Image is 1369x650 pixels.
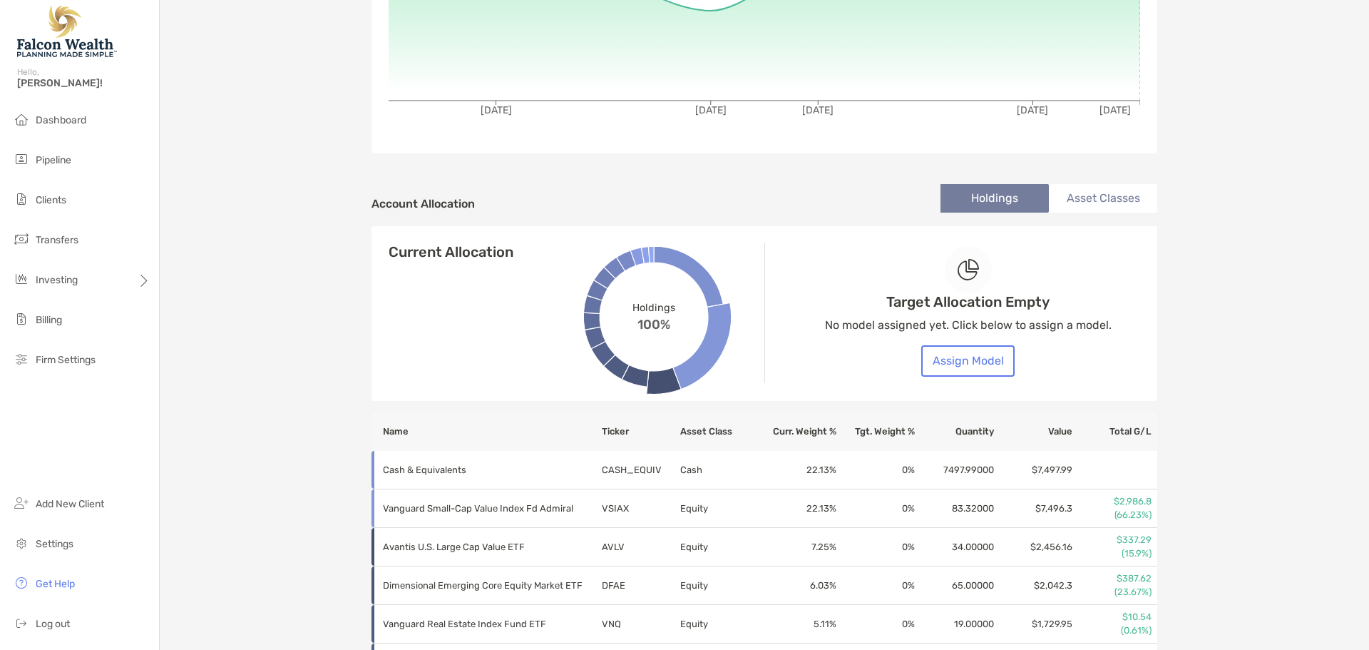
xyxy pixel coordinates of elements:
[837,489,916,528] td: 0 %
[916,489,994,528] td: 83.32000
[995,412,1073,451] th: Value
[36,234,78,246] span: Transfers
[601,412,680,451] th: Ticker
[36,354,96,366] span: Firm Settings
[601,528,680,567] td: AVLV
[632,301,675,313] span: Holdings
[13,151,30,168] img: pipeline icon
[13,111,30,128] img: dashboard icon
[995,567,1073,605] td: $2,042.3
[825,316,1112,334] p: No model assigned yet. Click below to assign a model.
[1099,104,1131,116] tspan: [DATE]
[1049,184,1157,213] li: Asset Classes
[36,314,62,326] span: Billing
[371,197,475,210] h4: Account Allocation
[758,489,836,528] td: 22.13 %
[36,578,75,590] span: Get Help
[13,614,30,631] img: logout icon
[695,104,727,116] tspan: [DATE]
[1074,534,1152,547] p: $337.29
[17,6,117,57] img: Falcon Wealth Planning Logo
[601,451,680,489] td: CASH_EQUIV
[383,615,583,633] p: Vanguard Real Estate Index Fund ETF
[758,412,836,451] th: Curr. Weight %
[995,451,1073,489] td: $7,497.99
[921,345,1015,377] button: Assign Model
[758,528,836,567] td: 7.25 %
[36,538,73,550] span: Settings
[995,528,1073,567] td: $2,456.16
[916,605,994,644] td: 19.00000
[13,191,30,208] img: clients icon
[36,154,71,166] span: Pipeline
[36,114,86,126] span: Dashboard
[13,534,30,552] img: settings icon
[837,412,916,451] th: Tgt. Weight %
[36,274,78,286] span: Investing
[916,412,994,451] th: Quantity
[837,528,916,567] td: 0 %
[13,574,30,591] img: get-help icon
[601,605,680,644] td: VNQ
[13,230,30,248] img: transfers icon
[601,567,680,605] td: DFAE
[13,310,30,327] img: billing icon
[13,494,30,512] img: add_new_client icon
[837,605,916,644] td: 0 %
[1074,586,1152,599] p: (23.67%)
[802,104,834,116] tspan: [DATE]
[940,184,1049,213] li: Holdings
[916,567,994,605] td: 65.00000
[383,538,583,556] p: Avantis U.S. Large Cap Value ETF
[995,605,1073,644] td: $1,729.95
[680,567,758,605] td: Equity
[680,412,758,451] th: Asset Class
[383,577,583,594] p: Dimensional Emerging Core Equity Market ETF
[995,489,1073,528] td: $7,496.3
[837,567,916,605] td: 0 %
[383,461,583,479] p: Cash & Equivalents
[680,528,758,567] td: Equity
[637,313,670,332] span: 100%
[1074,611,1152,624] p: $10.54
[13,350,30,367] img: firm-settings icon
[1074,495,1152,508] p: $2,986.8
[36,618,70,630] span: Log out
[1073,412,1157,451] th: Total G/L
[36,194,66,206] span: Clients
[916,451,994,489] td: 7497.99000
[389,243,513,260] h4: Current Allocation
[1074,572,1152,585] p: $387.62
[1074,509,1152,522] p: (66.23%)
[36,498,104,510] span: Add New Client
[1074,624,1152,637] p: (0.61%)
[481,104,512,116] tspan: [DATE]
[1017,104,1048,116] tspan: [DATE]
[17,77,150,89] span: [PERSON_NAME]!
[680,605,758,644] td: Equity
[758,567,836,605] td: 6.03 %
[916,528,994,567] td: 34.00000
[383,499,583,517] p: Vanguard Small-Cap Value Index Fd Admiral
[13,270,30,288] img: investing icon
[680,451,758,489] td: Cash
[758,605,836,644] td: 5.11 %
[886,293,1050,310] h4: Target Allocation Empty
[837,451,916,489] td: 0 %
[371,412,601,451] th: Name
[601,489,680,528] td: VSIAX
[1074,547,1152,560] p: (15.9%)
[680,489,758,528] td: Equity
[758,451,836,489] td: 22.13 %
